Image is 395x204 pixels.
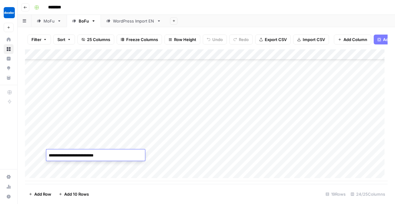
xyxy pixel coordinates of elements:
[4,192,14,202] button: Help + Support
[203,35,227,44] button: Undo
[4,44,14,54] a: Browse
[25,189,55,199] button: Add Row
[4,5,14,20] button: Workspace: Docebo
[4,73,14,83] a: Your Data
[255,35,291,44] button: Export CSV
[323,189,348,199] div: 19 Rows
[212,36,223,43] span: Undo
[31,36,41,43] span: Filter
[57,36,65,43] span: Sort
[44,18,55,24] div: MoFu
[55,189,93,199] button: Add 10 Rows
[4,7,15,18] img: Docebo Logo
[53,35,75,44] button: Sort
[87,36,110,43] span: 25 Columns
[164,35,200,44] button: Row Height
[34,191,51,197] span: Add Row
[67,15,101,27] a: BoFu
[293,35,329,44] button: Import CSV
[174,36,196,43] span: Row Height
[348,189,388,199] div: 24/25 Columns
[113,18,154,24] div: WordPress Import EN
[4,35,14,44] a: Home
[334,35,371,44] button: Add Column
[4,54,14,64] a: Insights
[31,15,67,27] a: MoFu
[239,36,249,43] span: Redo
[4,63,14,73] a: Opportunities
[117,35,162,44] button: Freeze Columns
[126,36,158,43] span: Freeze Columns
[64,191,89,197] span: Add 10 Rows
[77,35,114,44] button: 25 Columns
[27,35,51,44] button: Filter
[101,15,166,27] a: WordPress Import EN
[4,172,14,182] a: Settings
[79,18,89,24] div: BoFu
[229,35,253,44] button: Redo
[343,36,367,43] span: Add Column
[265,36,287,43] span: Export CSV
[4,182,14,192] a: Usage
[303,36,325,43] span: Import CSV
